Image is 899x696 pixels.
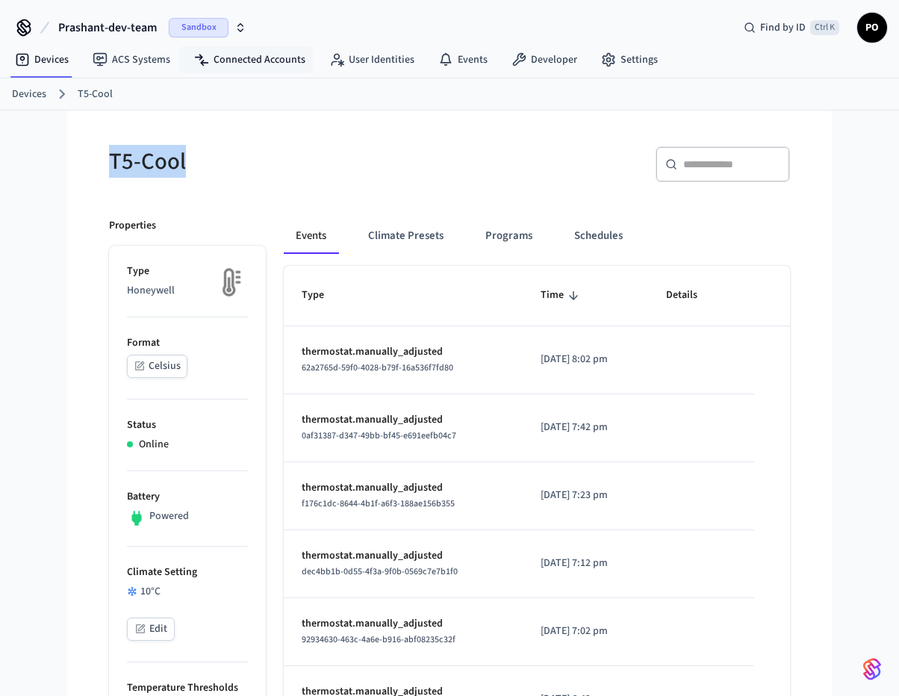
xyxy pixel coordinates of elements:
p: thermostat.manually_adjusted [302,412,505,428]
p: thermostat.manually_adjusted [302,616,505,632]
a: Connected Accounts [182,46,317,73]
button: Edit [127,618,175,641]
p: [DATE] 7:23 pm [541,488,630,503]
a: Events [426,46,500,73]
span: 92934630-463c-4a6e-b916-abf08235c32f [302,633,455,646]
p: [DATE] 7:02 pm [541,624,630,639]
span: 0af31387-d347-49bb-bf45-e691eefb04c7 [302,429,456,442]
p: thermostat.manually_adjusted [302,480,505,496]
a: Settings [589,46,670,73]
p: Online [139,437,169,453]
span: Find by ID [760,20,806,35]
span: Prashant-dev-team [58,19,157,37]
img: thermostat_fallback [211,264,248,301]
p: Properties [109,218,156,234]
span: f176c1dc-8644-4b1f-a6f3-188ae156b355 [302,497,455,510]
p: Format [127,335,248,351]
p: [DATE] 7:42 pm [541,420,630,435]
p: Honeywell [127,283,248,299]
div: Find by IDCtrl K [732,14,851,41]
p: Status [127,417,248,433]
a: ACS Systems [81,46,182,73]
button: Programs [473,218,544,254]
span: PO [859,14,886,41]
span: dec4bb1b-0d55-4f3a-9f0b-0569c7e7b1f0 [302,565,458,578]
h5: T5-Cool [109,146,441,177]
p: Type [127,264,248,279]
p: thermostat.manually_adjusted [302,548,505,564]
button: Celsius [127,355,187,378]
a: Devices [3,46,81,73]
span: Details [666,284,717,307]
p: Climate Setting [127,565,248,580]
p: [DATE] 8:02 pm [541,352,630,367]
span: Sandbox [169,18,228,37]
a: T5-Cool [78,87,113,102]
button: Schedules [562,218,635,254]
a: Developer [500,46,589,73]
p: Temperature Thresholds [127,680,248,696]
p: Battery [127,489,248,505]
a: Devices [12,87,46,102]
span: 62a2765d-59f0-4028-b79f-16a536f7fd80 [302,361,453,374]
span: Type [302,284,343,307]
img: SeamLogoGradient.69752ec5.svg [863,657,881,681]
span: Time [541,284,583,307]
button: PO [857,13,887,43]
button: Climate Presets [356,218,455,254]
button: Events [284,218,338,254]
p: thermostat.manually_adjusted [302,344,505,360]
span: Ctrl K [810,20,839,35]
p: [DATE] 7:12 pm [541,556,630,571]
p: Powered [149,509,189,524]
div: 10 °C [127,584,248,600]
a: User Identities [317,46,426,73]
